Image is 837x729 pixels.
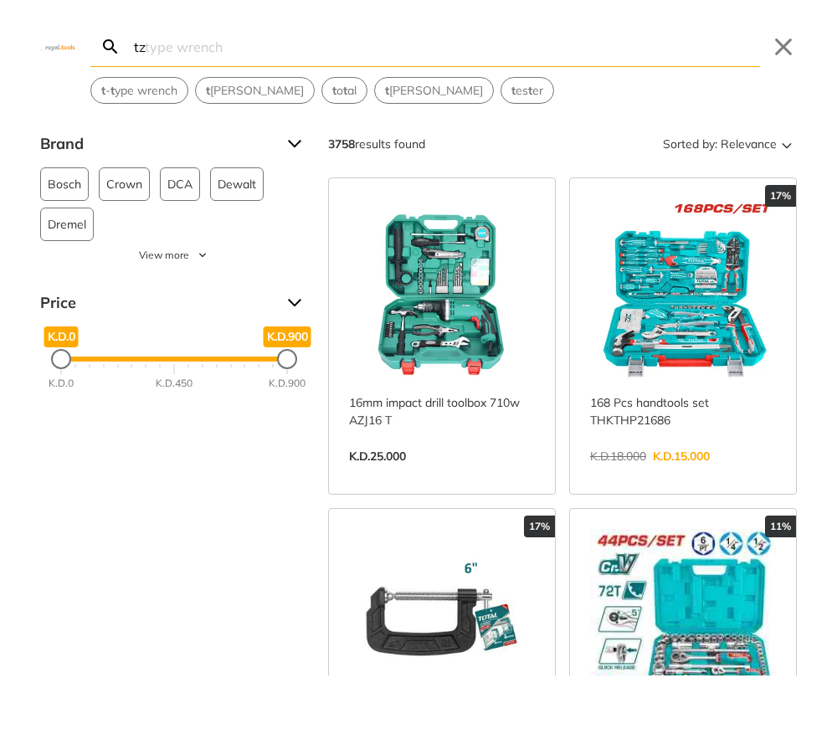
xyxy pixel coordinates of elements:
span: Brand [40,131,275,157]
svg: Search [100,37,121,57]
div: Suggestion: trolley [195,77,315,104]
div: K.D.450 [156,376,193,391]
span: Dewalt [218,168,256,200]
span: [PERSON_NAME] [206,82,304,100]
button: Select suggestion: t-type wrench [91,78,187,103]
button: Select suggestion: tester [501,78,553,103]
div: K.D.900 [269,376,306,391]
span: [PERSON_NAME] [385,82,483,100]
strong: t [101,83,105,98]
button: DCA [160,167,200,201]
strong: t [528,83,532,98]
span: o al [332,82,357,100]
strong: t [332,83,336,98]
button: Sorted by:Relevance Sort [660,131,797,157]
span: View more [139,248,189,263]
span: Dremel [48,208,86,240]
button: Dewalt [210,167,264,201]
div: Maximum Price [277,349,297,369]
div: Suggestion: t-type wrench [90,77,188,104]
strong: t [343,83,347,98]
span: - ype wrench [101,82,177,100]
span: Price [40,290,275,316]
button: Dremel [40,208,94,241]
div: Suggestion: tester [501,77,554,104]
div: 17% [765,185,796,207]
button: Crown [99,167,150,201]
div: Suggestion: tolsen [374,77,494,104]
button: Close [770,33,797,60]
button: Select suggestion: trolley [196,78,314,103]
strong: t [206,83,210,98]
strong: t [385,83,389,98]
span: Crown [106,168,142,200]
button: Select suggestion: total [322,78,367,103]
svg: Sort [777,134,797,154]
span: Bosch [48,168,81,200]
strong: 3758 [328,136,355,151]
strong: t [110,83,115,98]
div: 11% [765,516,796,537]
button: Bosch [40,167,89,201]
div: 17% [524,516,555,537]
span: es er [511,82,543,100]
div: results found [328,131,425,157]
strong: t [511,83,516,98]
button: Select suggestion: tolsen [375,78,493,103]
button: View more [40,248,308,263]
img: Close [40,43,80,50]
div: K.D.0 [49,376,74,391]
span: DCA [167,168,193,200]
input: Search… [131,27,760,66]
div: Minimum Price [51,349,71,369]
span: Relevance [721,131,777,157]
div: Suggestion: total [321,77,367,104]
